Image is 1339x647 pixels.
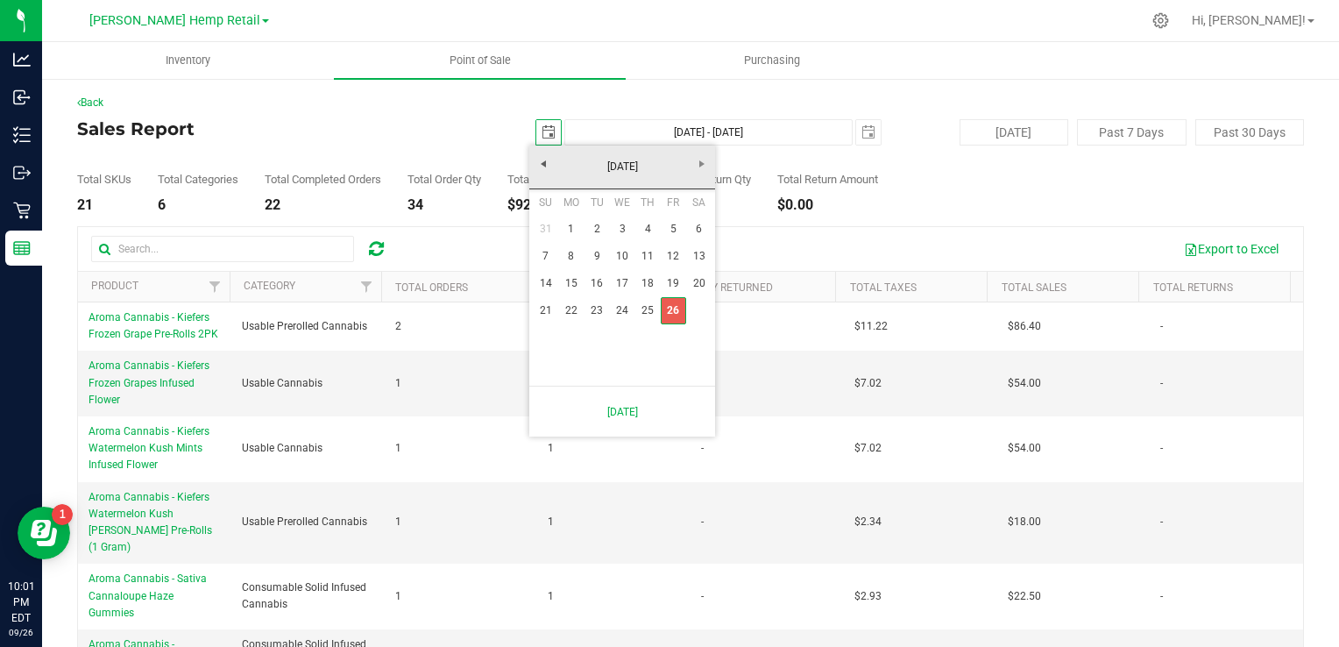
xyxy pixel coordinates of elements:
[1008,440,1041,457] span: $54.00
[91,236,354,262] input: Search...
[661,297,686,324] a: 26
[77,96,103,109] a: Back
[584,243,609,270] a: 9
[635,270,661,297] a: 18
[854,318,888,335] span: $11.22
[1008,514,1041,530] span: $18.00
[635,243,661,270] a: 11
[42,42,334,79] a: Inventory
[158,198,238,212] div: 6
[701,440,704,457] span: -
[1160,375,1163,392] span: -
[854,440,882,457] span: $7.02
[242,514,367,530] span: Usable Prerolled Cannabis
[1160,514,1163,530] span: -
[395,514,401,530] span: 1
[13,164,31,181] inline-svg: Outbound
[89,311,218,340] span: Aroma Cannabis - Kiefers Frozen Grape Pre-Rolls 2PK
[661,216,686,243] a: 5
[584,270,609,297] a: 16
[686,189,712,216] th: Saturday
[395,318,401,335] span: 2
[13,51,31,68] inline-svg: Analytics
[610,297,635,324] a: 24
[533,243,558,270] a: 7
[1077,119,1186,146] button: Past 7 Days
[1195,119,1304,146] button: Past 30 Days
[142,53,234,68] span: Inventory
[610,216,635,243] a: 3
[548,440,554,457] span: 1
[265,174,381,185] div: Total Completed Orders
[77,174,131,185] div: Total SKUs
[701,588,704,605] span: -
[158,174,238,185] div: Total Categories
[626,42,917,79] a: Purchasing
[1008,588,1041,605] span: $22.50
[77,198,131,212] div: 21
[395,281,468,294] a: Total Orders
[686,216,712,243] a: 6
[1002,281,1066,294] a: Total Sales
[610,189,635,216] th: Wednesday
[1192,13,1306,27] span: Hi, [PERSON_NAME]!
[635,297,661,324] a: 25
[854,375,882,392] span: $7.02
[536,120,561,145] span: select
[558,189,584,216] th: Monday
[635,189,661,216] th: Thursday
[13,202,31,219] inline-svg: Retail
[242,318,367,335] span: Usable Prerolled Cannabis
[242,579,374,613] span: Consumable Solid Infused Cannabis
[701,514,704,530] span: -
[89,13,260,28] span: [PERSON_NAME] Hemp Retail
[89,425,209,471] span: Aroma Cannabis - Kiefers Watermelon Kush Mints Infused Flower
[201,272,230,302] a: Filter
[661,243,686,270] a: 12
[533,189,558,216] th: Sunday
[854,514,882,530] span: $2.34
[533,270,558,297] a: 14
[1160,318,1163,335] span: -
[334,42,626,79] a: Point of Sale
[1008,318,1041,335] span: $86.40
[91,280,138,292] a: Product
[539,394,705,430] a: [DATE]
[395,440,401,457] span: 1
[13,126,31,144] inline-svg: Inventory
[8,626,34,639] p: 09/26
[1153,281,1233,294] a: Total Returns
[77,119,486,139] h4: Sales Report
[584,189,609,216] th: Tuesday
[244,280,295,292] a: Category
[18,507,70,559] iframe: Resource center
[89,491,212,554] span: Aroma Cannabis - Kiefers Watermelon Kush [PERSON_NAME] Pre-Rolls (1 Gram)
[13,239,31,257] inline-svg: Reports
[407,198,481,212] div: 34
[426,53,535,68] span: Point of Sale
[8,579,34,626] p: 10:01 PM EDT
[661,297,686,324] td: Current focused date is Friday, September 26, 2025
[242,375,322,392] span: Usable Cannabis
[265,198,381,212] div: 22
[558,297,584,324] a: 22
[584,216,609,243] a: 2
[558,243,584,270] a: 8
[89,572,207,618] span: Aroma Cannabis - Sativa Cannaloupe Haze Gummies
[960,119,1068,146] button: [DATE]
[1008,375,1041,392] span: $54.00
[1173,234,1290,264] button: Export to Excel
[528,153,717,181] a: [DATE]
[661,270,686,297] a: 19
[777,198,878,212] div: $0.00
[777,174,878,185] div: Total Return Amount
[507,198,564,212] div: $92.35
[507,174,564,185] div: Total Taxes
[558,270,584,297] a: 15
[610,270,635,297] a: 17
[661,189,686,216] th: Friday
[686,270,712,297] a: 20
[13,89,31,106] inline-svg: Inbound
[548,588,554,605] span: 1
